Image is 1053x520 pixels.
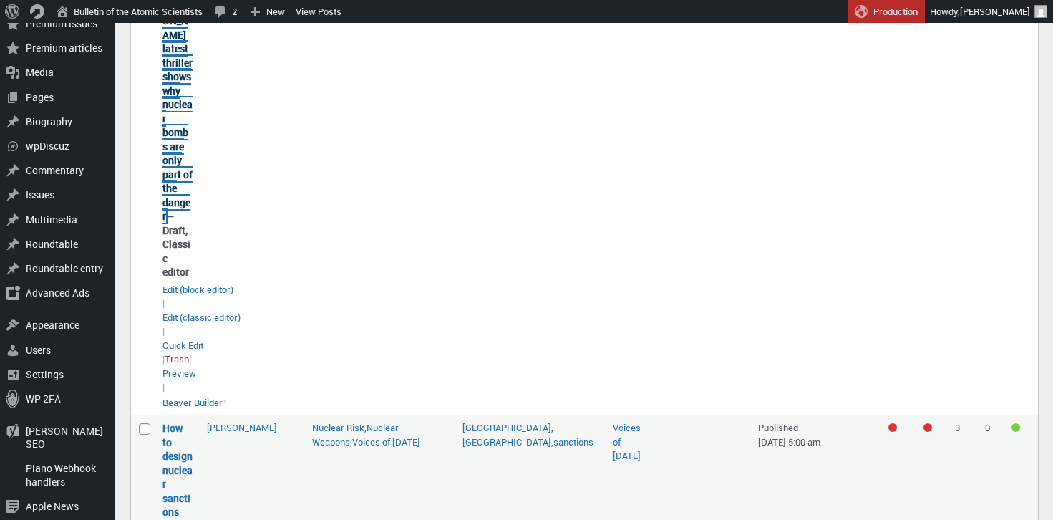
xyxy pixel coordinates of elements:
[888,423,897,432] div: Focus keyphrase not set
[162,339,203,366] span: |
[658,421,666,434] span: —
[462,435,551,448] a: [GEOGRAPHIC_DATA]
[923,423,932,432] div: Needs improvement
[462,421,551,434] a: [GEOGRAPHIC_DATA]
[162,311,241,325] a: Edit “A House of Dynamite: Bigelow’s latest thriller shows why nuclear bombs are only part of the...
[165,352,191,365] span: |
[162,395,227,410] a: Beaver Builder•
[162,223,188,237] span: Draft,
[960,5,1030,18] span: [PERSON_NAME]
[613,421,641,462] a: Voices of [DATE]
[352,435,420,448] a: Voices of [DATE]
[162,283,233,310] span: |
[207,421,277,434] a: [PERSON_NAME]
[312,421,364,434] a: Nuclear Risk
[162,367,196,381] a: Preview “A House of Dynamite: Bigelow’s latest thriller shows why nuclear bombs are only part of ...
[162,339,203,352] button: Quick edit “A House of Dynamite: Bigelow’s latest thriller shows why nuclear bombs are only part ...
[162,311,241,338] span: |
[162,367,196,394] span: |
[162,237,190,279] span: Classic editor
[162,283,233,297] a: Edit “A House of Dynamite: Bigelow’s latest thriller shows why nuclear bombs are only part of the...
[1011,423,1020,432] div: Good
[553,435,593,448] a: sanctions
[312,421,399,448] a: Nuclear Weapons
[165,352,189,367] a: Move “A House of Dynamite: Bigelow’s latest thriller shows why nuclear bombs are only part of the...
[703,421,711,434] span: —
[223,393,227,410] span: •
